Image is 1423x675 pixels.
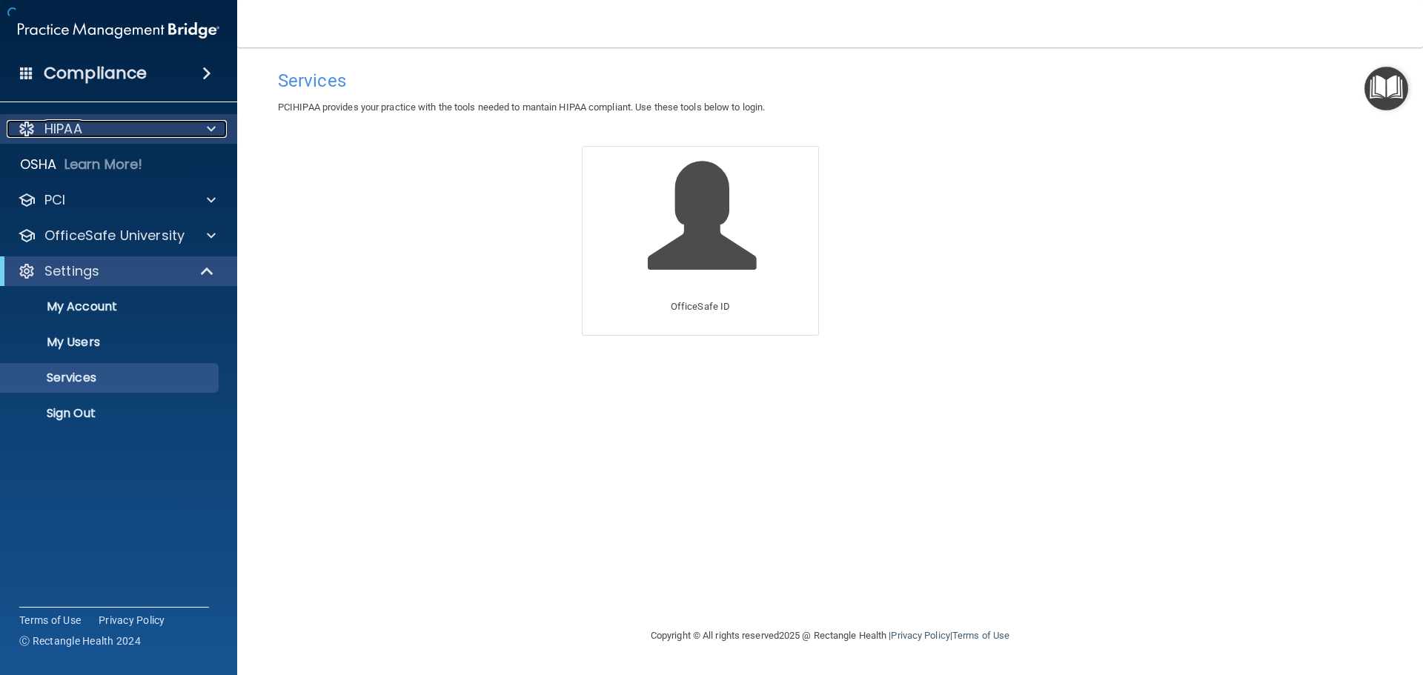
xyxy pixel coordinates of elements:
h4: Services [278,71,1382,90]
a: PCI [18,191,216,209]
a: OfficeSafe ID [582,146,819,335]
p: Services [10,370,212,385]
span: Ⓒ Rectangle Health 2024 [19,634,141,648]
a: Privacy Policy [891,630,949,641]
p: OSHA [20,156,57,173]
span: PCIHIPAA provides your practice with the tools needed to mantain HIPAA compliant. Use these tools... [278,102,765,113]
button: Open Resource Center [1364,67,1408,110]
p: PCI [44,191,65,209]
p: OfficeSafe University [44,227,185,245]
p: Learn More! [64,156,143,173]
p: Sign Out [10,406,212,421]
img: PMB logo [18,16,219,45]
h4: Compliance [44,63,147,84]
p: My Users [10,335,212,350]
a: Terms of Use [952,630,1009,641]
div: Copyright © All rights reserved 2025 @ Rectangle Health | | [560,612,1101,659]
a: OfficeSafe University [18,227,216,245]
p: My Account [10,299,212,314]
a: HIPAA [18,120,216,138]
a: Privacy Policy [99,613,165,628]
a: Settings [18,262,215,280]
p: HIPAA [44,120,82,138]
p: Settings [44,262,99,280]
p: OfficeSafe ID [671,298,730,316]
a: Terms of Use [19,613,81,628]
